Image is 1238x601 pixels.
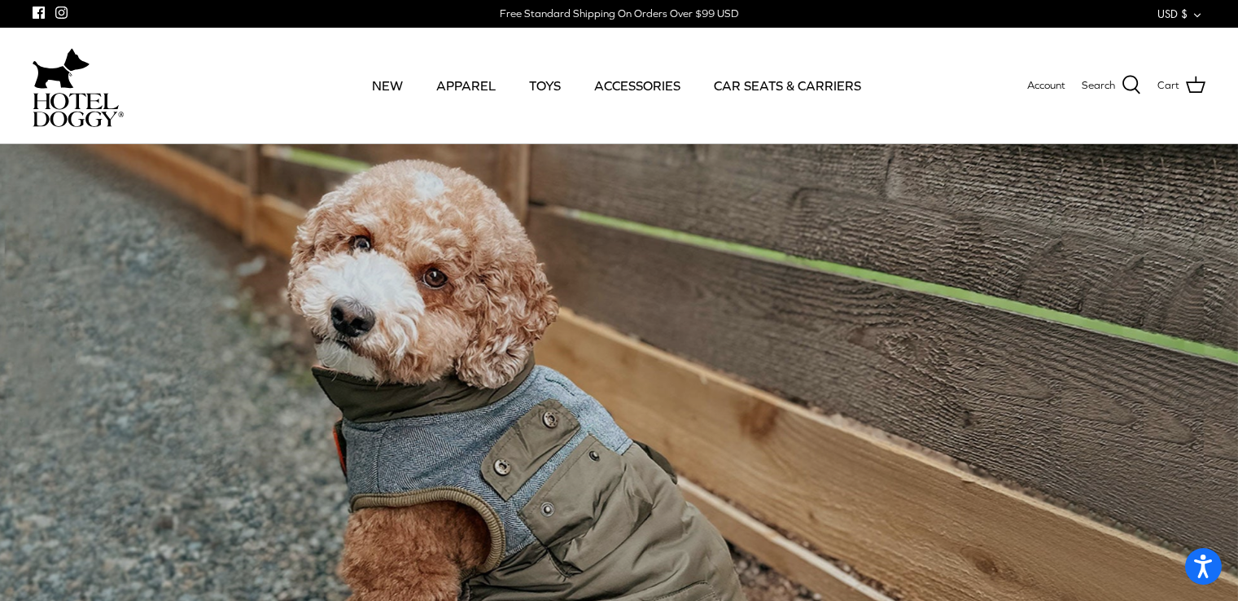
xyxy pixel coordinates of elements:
[514,58,575,113] a: TOYS
[33,44,90,93] img: dog-icon.svg
[500,7,738,21] div: Free Standard Shipping On Orders Over $99 USD
[33,7,45,19] a: Facebook
[242,58,991,113] div: Primary navigation
[1157,75,1205,96] a: Cart
[33,44,124,127] a: hoteldoggycom
[1027,77,1065,94] a: Account
[580,58,695,113] a: ACCESSORIES
[1157,77,1179,94] span: Cart
[422,58,510,113] a: APPAREL
[1027,79,1065,91] span: Account
[1082,77,1115,94] span: Search
[357,58,418,113] a: NEW
[1082,75,1141,96] a: Search
[699,58,876,113] a: CAR SEATS & CARRIERS
[33,93,124,127] img: hoteldoggycom
[55,7,68,19] a: Instagram
[500,2,738,26] a: Free Standard Shipping On Orders Over $99 USD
